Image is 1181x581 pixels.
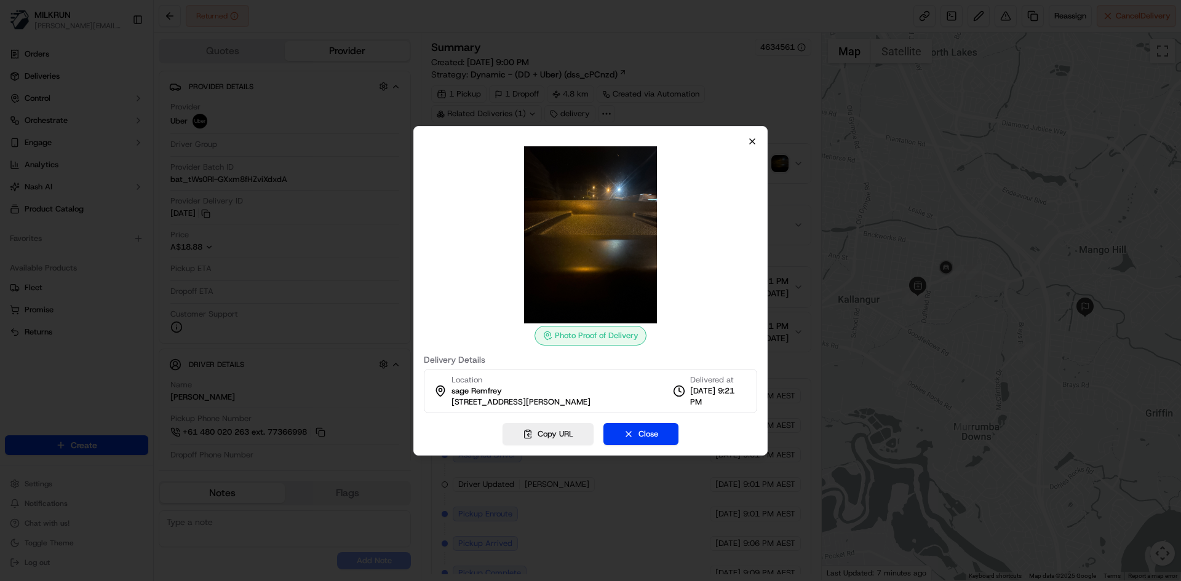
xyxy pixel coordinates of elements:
[451,385,502,397] span: sage Remfrey
[535,326,646,346] div: Photo Proof of Delivery
[603,423,678,445] button: Close
[503,423,594,445] button: Copy URL
[451,397,590,408] span: [STREET_ADDRESS][PERSON_NAME]
[502,146,679,323] img: photo_proof_of_delivery image
[690,374,747,385] span: Delivered at
[424,355,757,364] label: Delivery Details
[451,374,482,385] span: Location
[690,385,747,408] span: [DATE] 9:21 PM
